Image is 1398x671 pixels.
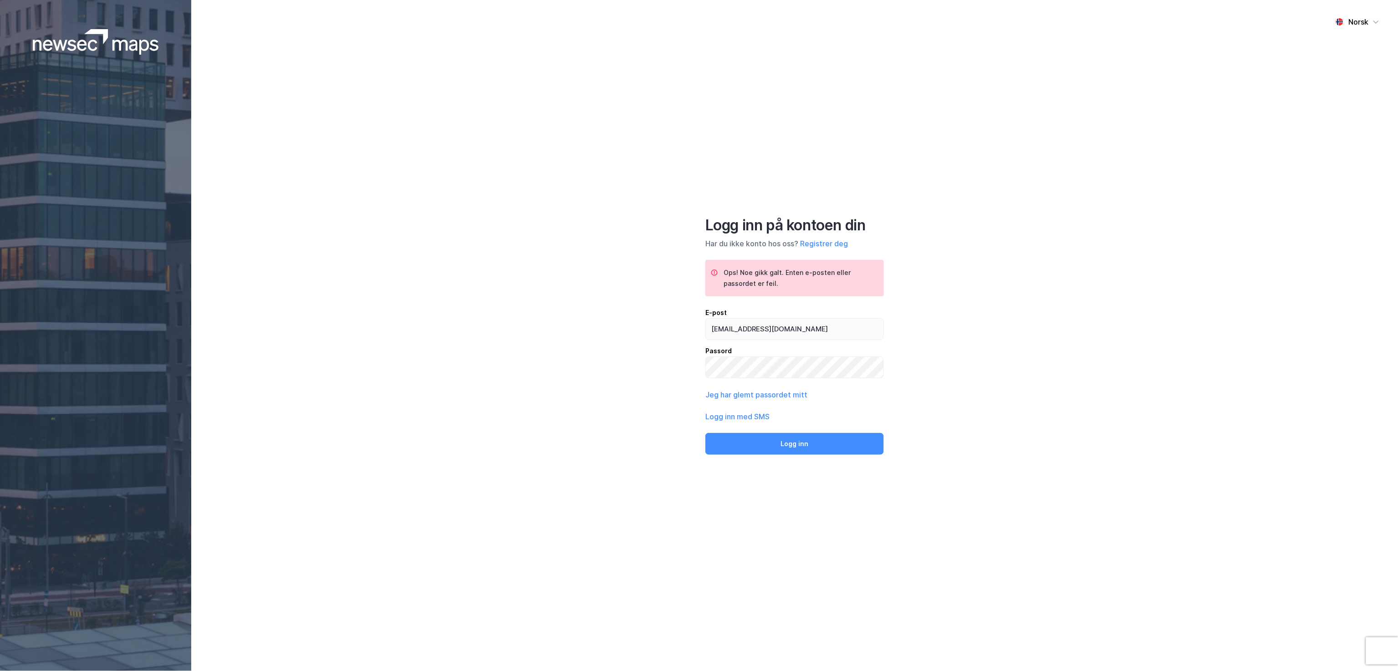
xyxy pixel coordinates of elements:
[800,238,848,249] button: Registrer deg
[724,267,877,289] div: Ops! Noe gikk galt. Enten e-posten eller passordet er feil.
[705,346,884,356] div: Passord
[705,389,807,400] button: Jeg har glemt passordet mitt
[1352,627,1398,671] div: Kontrollprogram for chat
[705,433,884,455] button: Logg inn
[1349,16,1369,27] div: Norsk
[1352,627,1398,671] iframe: Chat Widget
[705,411,770,422] button: Logg inn med SMS
[705,307,884,318] div: E-post
[33,29,159,55] img: logoWhite.bf58a803f64e89776f2b079ca2356427.svg
[705,238,884,249] div: Har du ikke konto hos oss?
[705,216,884,234] div: Logg inn på kontoen din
